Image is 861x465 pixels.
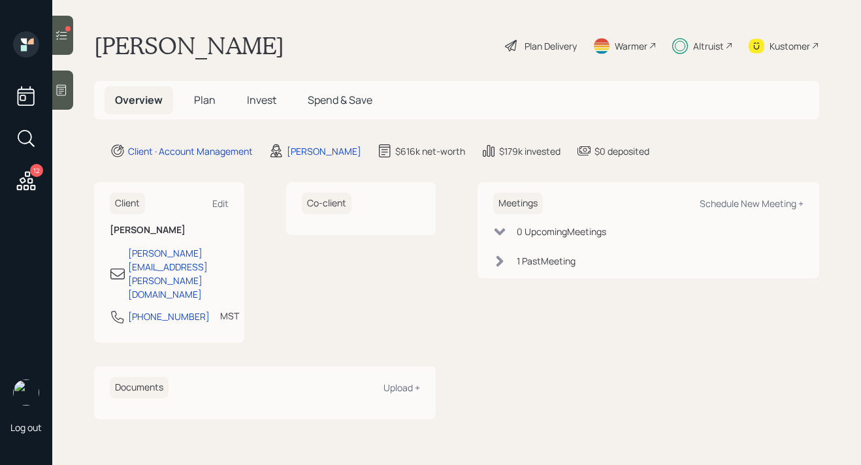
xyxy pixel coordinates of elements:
[30,164,43,177] div: 12
[128,246,229,301] div: [PERSON_NAME][EMAIL_ADDRESS][PERSON_NAME][DOMAIN_NAME]
[128,144,253,158] div: Client · Account Management
[308,93,372,107] span: Spend & Save
[693,39,724,53] div: Altruist
[770,39,810,53] div: Kustomer
[110,377,169,398] h6: Documents
[212,197,229,210] div: Edit
[525,39,577,53] div: Plan Delivery
[287,144,361,158] div: [PERSON_NAME]
[128,310,210,323] div: [PHONE_NUMBER]
[13,379,39,406] img: michael-russo-headshot.png
[700,197,804,210] div: Schedule New Meeting +
[517,225,606,238] div: 0 Upcoming Meeting s
[194,93,216,107] span: Plan
[110,193,145,214] h6: Client
[110,225,229,236] h6: [PERSON_NAME]
[499,144,560,158] div: $179k invested
[383,381,420,394] div: Upload +
[517,254,576,268] div: 1 Past Meeting
[247,93,276,107] span: Invest
[615,39,647,53] div: Warmer
[10,421,42,434] div: Log out
[493,193,543,214] h6: Meetings
[220,309,239,323] div: MST
[302,193,351,214] h6: Co-client
[115,93,163,107] span: Overview
[594,144,649,158] div: $0 deposited
[94,31,284,60] h1: [PERSON_NAME]
[395,144,465,158] div: $616k net-worth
